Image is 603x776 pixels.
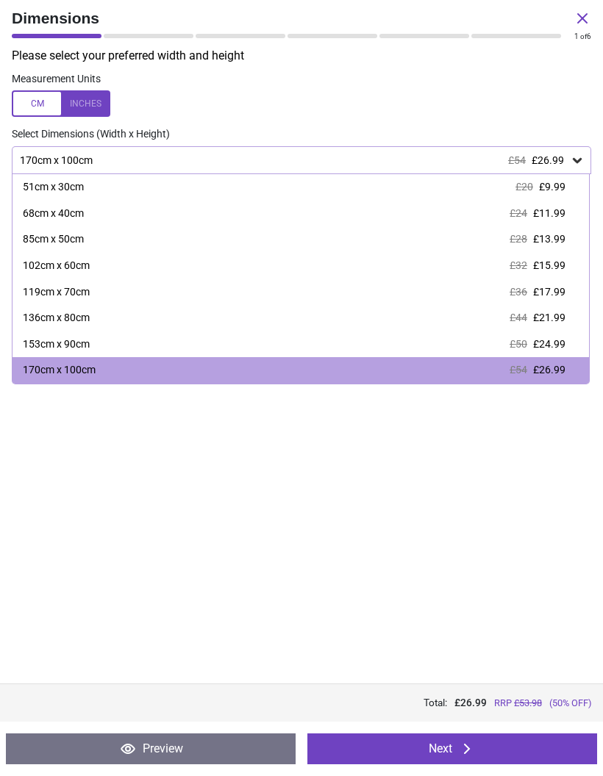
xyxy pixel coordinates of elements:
[23,206,84,221] div: 68cm x 40cm
[12,696,591,710] div: Total:
[12,48,603,64] p: Please select your preferred width and height
[533,338,565,350] span: £24.99
[574,32,579,40] span: 1
[532,154,564,166] span: £26.99
[23,285,90,300] div: 119cm x 70cm
[514,697,542,708] span: £ 53.98
[533,286,565,298] span: £17.99
[510,233,527,245] span: £28
[549,697,591,710] span: (50% OFF)
[23,311,90,326] div: 136cm x 80cm
[533,259,565,271] span: £15.99
[12,7,574,29] span: Dimensions
[23,259,90,273] div: 102cm x 60cm
[23,363,96,378] div: 170cm x 100cm
[515,181,533,193] span: £20
[533,312,565,323] span: £21.99
[510,207,527,219] span: £24
[23,232,84,247] div: 85cm x 50cm
[510,338,527,350] span: £50
[12,72,101,87] label: Measurement Units
[533,207,565,219] span: £11.99
[494,697,542,710] span: RRP
[533,233,565,245] span: £13.99
[510,286,527,298] span: £36
[454,696,487,710] span: £
[539,181,565,193] span: £9.99
[533,364,565,376] span: £26.99
[574,32,591,42] div: of 6
[23,337,90,352] div: 153cm x 90cm
[23,180,84,195] div: 51cm x 30cm
[510,259,527,271] span: £32
[460,697,487,708] span: 26.99
[508,154,526,166] span: £54
[18,154,570,167] div: 170cm x 100cm
[307,733,597,764] button: Next
[510,312,527,323] span: £44
[510,364,527,376] span: £54
[6,733,296,764] button: Preview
